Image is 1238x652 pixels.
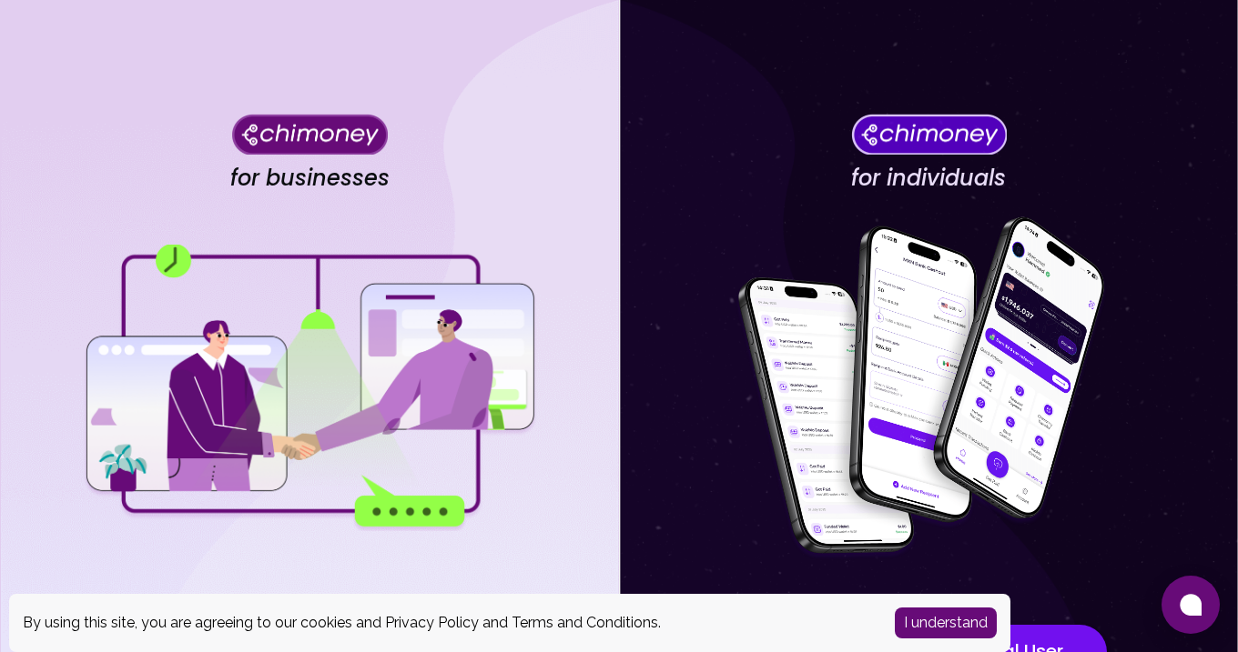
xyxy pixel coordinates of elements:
button: Open chat window [1162,576,1220,634]
a: Privacy Policy [385,614,479,631]
img: Chimoney for individuals [851,114,1007,155]
button: Accept cookies [895,607,997,638]
div: By using this site, you are agreeing to our cookies and and . [23,612,868,634]
img: Chimoney for businesses [232,114,388,155]
img: for individuals [701,206,1156,570]
img: for businesses [82,245,537,531]
h4: for individuals [851,165,1006,192]
h4: for businesses [230,165,390,192]
a: Terms and Conditions [512,614,658,631]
